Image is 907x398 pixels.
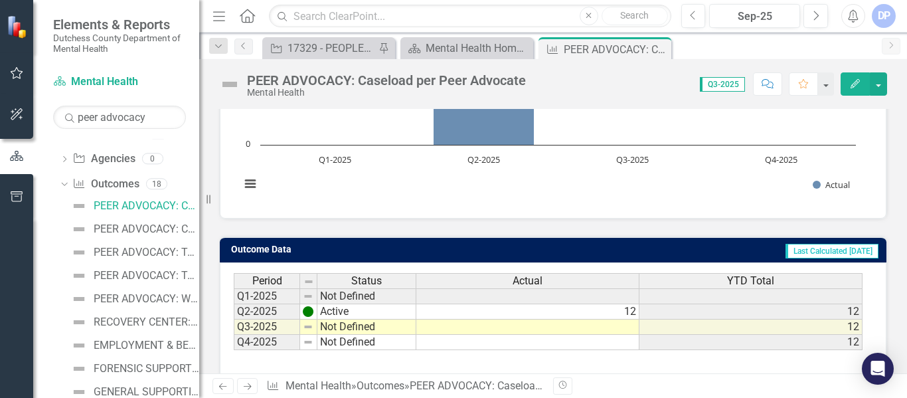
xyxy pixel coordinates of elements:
a: Outcomes [357,379,404,392]
div: RECOVERY CENTER: Clients will achieve one self-assessed Peer Advocacy and Support Goal per quarter. [94,316,199,328]
td: 12 [639,320,863,335]
td: Q1-2025 [234,288,300,304]
div: PEER ADVOCACY: Wait time from initial call to peer contact [94,293,199,305]
td: Q3-2025 [234,320,300,335]
div: GENERAL SUPPORTIVE HOUSING: Clients will achieve one self-assessed Peer Advocacy and Support Goal... [94,386,199,398]
td: Active [317,304,416,320]
img: 8DAGhfEEPCf229AAAAAElFTkSuQmCC [303,337,313,348]
div: Mental Health [247,88,526,98]
div: Mental Health Home Page [426,40,530,56]
td: 12 [639,304,863,320]
button: DP [872,4,896,28]
button: Show Actual [813,179,850,191]
a: PEER ADVOCACY: Total Unduplicated clients in time period [68,265,199,286]
img: Not Defined [71,314,87,330]
div: PEER ADVOCACY: Total number of Peer Advocates [94,247,199,258]
a: RECOVERY CENTER: Clients will achieve one self-assessed Peer Advocacy and Support Goal per quarter. [68,312,199,333]
td: Not Defined [317,335,416,350]
text: Q1-2025 [319,153,351,165]
div: 0 [142,153,163,165]
div: » » [266,379,543,394]
span: YTD Total [727,275,774,287]
text: 0 [246,138,250,149]
a: PEER ADVOCACY: Current staff vacancy rate (listed as %) [68,219,199,240]
div: FORENSIC SUPPORTIVE HOUSING: Clients will achieve one self-assessed Peer Advocacy and Support Goa... [94,363,199,375]
span: Q3-2025 [700,77,745,92]
div: PEER ADVOCACY: Caseload per Peer Advocate [94,200,199,212]
td: Not Defined [317,288,416,304]
a: Mental Health Home Page [404,40,530,56]
div: PEER ADVOCACY: Total Unduplicated clients in time period [94,270,199,282]
span: Search [620,10,649,21]
div: PEER ADVOCACY: Current staff vacancy rate (listed as %) [94,223,199,235]
div: 0 [147,128,169,140]
a: FORENSIC SUPPORTIVE HOUSING: Clients will achieve one self-assessed Peer Advocacy and Support Goa... [68,358,199,379]
img: Not Defined [71,291,87,307]
text: Q4-2025 [765,153,797,165]
input: Search Below... [53,106,186,129]
text: Q2-2025 [467,153,500,165]
a: Mental Health [53,74,186,90]
img: 8DAGhfEEPCf229AAAAAElFTkSuQmCC [303,291,313,302]
img: Not Defined [71,221,87,237]
img: ClearPoint Strategy [7,15,30,38]
a: 17329 - PEOPLE: PROJECTS TO EMPOWER AND ORGANIZE THE PSYCHIATRICALLY LABELED, INC. - LEAD [266,40,375,56]
a: Agencies [72,151,135,167]
td: 12 [639,335,863,350]
div: 18 [146,178,167,189]
input: Search ClearPoint... [269,5,671,28]
div: Open Intercom Messenger [862,353,894,385]
img: vxUKiH+t4DB4Dlbf9nNoqvUz9g3YKO8hfrLxWcNDrLJ4jvweb+hBW2lgkewAAAABJRU5ErkJggg== [303,306,313,317]
span: Actual [513,275,542,287]
td: 12 [416,304,639,320]
button: Search [602,7,668,25]
img: Not Defined [71,245,87,260]
span: Status [351,275,382,287]
img: 8DAGhfEEPCf229AAAAAElFTkSuQmCC [303,322,313,332]
a: PEER ADVOCACY: Total number of Peer Advocates [68,242,199,263]
text: Q3-2025 [616,153,649,165]
small: Dutchess County Department of Mental Health [53,33,186,54]
img: Not Defined [71,338,87,353]
div: EMPLOYMENT & BENEFITS: Clients will achieve one self-assessed Peer Advocacy and Support Goal per ... [94,340,199,351]
div: Sep-25 [714,9,795,25]
img: Not Defined [71,361,87,377]
img: Not Defined [71,268,87,284]
img: Not Defined [71,198,87,214]
div: PEER ADVOCACY: Caseload per Peer Advocate [410,379,628,392]
span: Elements & Reports [53,17,186,33]
a: PEER ADVOCACY: Caseload per Peer Advocate [68,195,199,217]
button: View chart menu, Chart [241,175,260,193]
h3: Outcome Data [231,245,485,254]
td: Q4-2025 [234,335,300,350]
span: Period [252,275,282,287]
div: PEER ADVOCACY: Caseload per Peer Advocate [564,41,668,58]
img: 8DAGhfEEPCf229AAAAAElFTkSuQmCC [303,276,314,287]
td: Q2-2025 [234,304,300,320]
span: Last Calculated [DATE] [785,244,878,258]
a: EMPLOYMENT & BENEFITS: Clients will achieve one self-assessed Peer Advocacy and Support Goal per ... [68,335,199,356]
td: Not Defined [317,320,416,335]
img: Not Defined [219,74,240,95]
div: PEER ADVOCACY: Caseload per Peer Advocate [247,73,526,88]
button: Sep-25 [709,4,800,28]
a: PEER ADVOCACY: Wait time from initial call to peer contact [68,288,199,310]
a: Mental Health [286,379,351,392]
div: 17329 - PEOPLE: PROJECTS TO EMPOWER AND ORGANIZE THE PSYCHIATRICALLY LABELED, INC. - LEAD [288,40,375,56]
a: Outcomes [72,177,139,192]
